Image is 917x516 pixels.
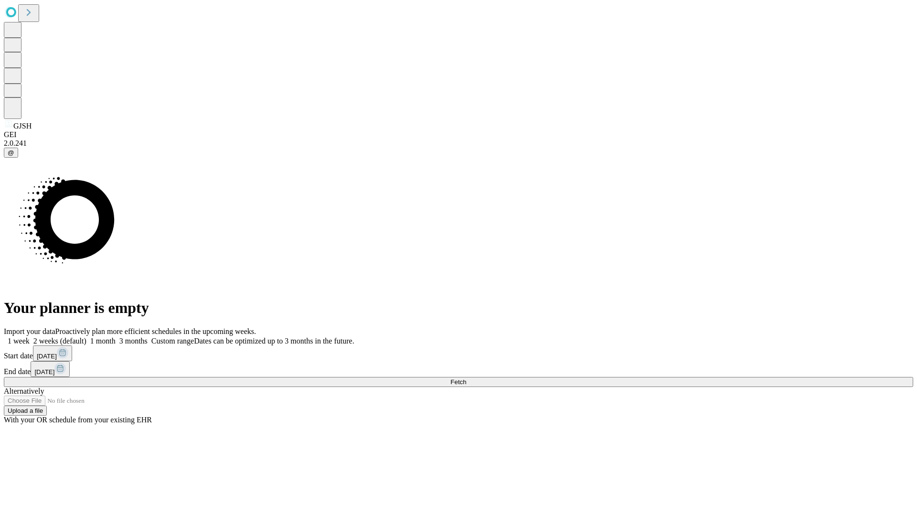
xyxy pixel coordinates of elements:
span: 2 weeks (default) [33,337,86,345]
span: 1 month [90,337,116,345]
button: @ [4,148,18,158]
h1: Your planner is empty [4,299,913,317]
div: 2.0.241 [4,139,913,148]
div: GEI [4,130,913,139]
button: [DATE] [31,361,70,377]
button: Fetch [4,377,913,387]
span: Fetch [450,378,466,386]
button: Upload a file [4,406,47,416]
div: End date [4,361,913,377]
span: Proactively plan more efficient schedules in the upcoming weeks. [55,327,256,335]
span: Custom range [151,337,194,345]
span: Import your data [4,327,55,335]
span: Dates can be optimized up to 3 months in the future. [194,337,354,345]
span: 3 months [119,337,148,345]
span: Alternatively [4,387,44,395]
span: [DATE] [37,353,57,360]
div: Start date [4,345,913,361]
button: [DATE] [33,345,72,361]
span: With your OR schedule from your existing EHR [4,416,152,424]
span: [DATE] [34,368,54,376]
span: @ [8,149,14,156]
span: GJSH [13,122,32,130]
span: 1 week [8,337,30,345]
